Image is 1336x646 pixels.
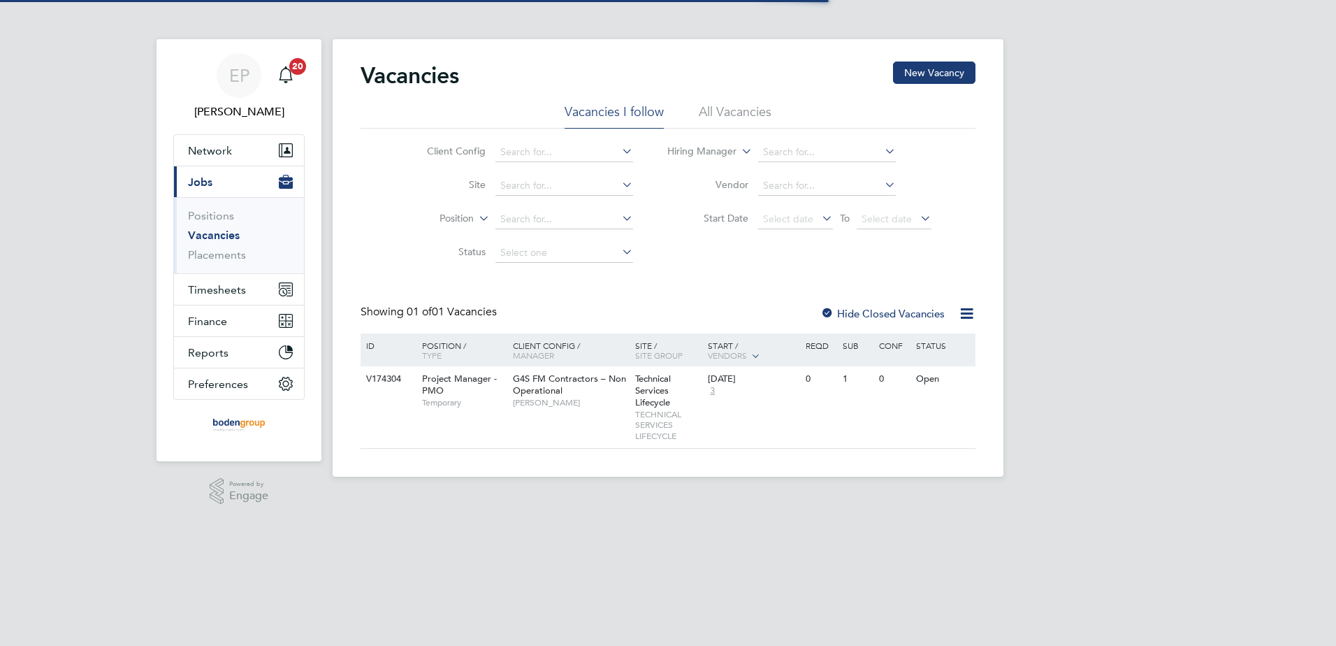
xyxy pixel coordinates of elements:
[513,373,626,396] span: G4S FM Contractors – Non Operational
[407,305,497,319] span: 01 Vacancies
[363,366,412,392] div: V174304
[893,62,975,84] button: New Vacancy
[272,53,300,98] a: 20
[632,333,705,367] div: Site /
[876,333,912,357] div: Conf
[188,283,246,296] span: Timesheets
[289,58,306,75] span: 20
[174,197,304,273] div: Jobs
[174,306,304,336] button: Finance
[422,397,506,408] span: Temporary
[173,414,305,436] a: Go to home page
[876,366,912,392] div: 0
[758,176,896,196] input: Search for...
[495,176,633,196] input: Search for...
[405,245,486,258] label: Status
[422,350,442,361] span: Type
[495,210,633,229] input: Search for...
[174,337,304,368] button: Reports
[656,145,736,159] label: Hiring Manager
[229,478,268,490] span: Powered by
[188,248,246,261] a: Placements
[422,373,497,396] span: Project Manager - PMO
[635,350,683,361] span: Site Group
[229,66,249,85] span: EP
[708,350,747,361] span: Vendors
[836,209,854,227] span: To
[361,305,500,320] div: Showing
[407,305,432,319] span: 01 of
[802,366,838,392] div: 0
[188,378,248,391] span: Preferences
[704,333,802,368] div: Start /
[913,366,973,392] div: Open
[495,243,633,263] input: Select one
[708,385,717,397] span: 3
[699,103,771,129] li: All Vacancies
[229,490,268,502] span: Engage
[157,39,321,461] nav: Main navigation
[635,373,671,408] span: Technical Services Lifecycle
[188,229,240,242] a: Vacancies
[173,53,305,120] a: EP[PERSON_NAME]
[668,212,748,224] label: Start Date
[363,333,412,357] div: ID
[405,145,486,157] label: Client Config
[174,135,304,166] button: Network
[820,307,945,320] label: Hide Closed Vacancies
[412,333,509,367] div: Position /
[668,178,748,191] label: Vendor
[763,213,813,225] span: Select date
[513,350,554,361] span: Manager
[210,478,269,505] a: Powered byEngage
[188,144,232,157] span: Network
[708,373,799,385] div: [DATE]
[405,178,486,191] label: Site
[208,414,270,436] img: boden-group-logo-retina.png
[174,166,304,197] button: Jobs
[913,333,973,357] div: Status
[188,175,212,189] span: Jobs
[174,274,304,305] button: Timesheets
[509,333,632,367] div: Client Config /
[188,315,227,328] span: Finance
[188,209,234,222] a: Positions
[513,397,628,408] span: [PERSON_NAME]
[565,103,664,129] li: Vacancies I follow
[174,368,304,399] button: Preferences
[839,333,876,357] div: Sub
[188,346,228,359] span: Reports
[802,333,838,357] div: Reqd
[862,213,912,225] span: Select date
[393,212,474,226] label: Position
[495,143,633,162] input: Search for...
[758,143,896,162] input: Search for...
[839,366,876,392] div: 1
[173,103,305,120] span: Eleanor Porter
[635,409,702,442] span: TECHNICAL SERVICES LIFECYCLE
[361,62,459,89] h2: Vacancies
